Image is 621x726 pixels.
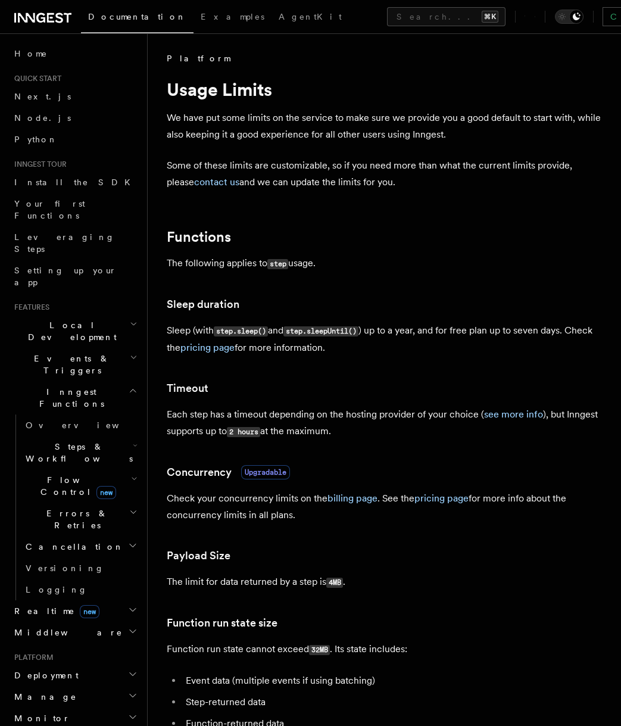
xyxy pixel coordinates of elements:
[21,436,140,469] button: Steps & Workflows
[21,507,129,531] span: Errors & Retries
[167,296,239,313] a: Sleep duration
[10,627,123,638] span: Middleware
[194,176,239,188] a: contact us
[10,381,140,415] button: Inngest Functions
[484,409,543,420] a: see more info
[14,177,138,187] span: Install the SDK
[10,665,140,686] button: Deployment
[10,622,140,643] button: Middleware
[167,490,602,524] p: Check your concurrency limits on the . See the for more info about the concurrency limits in all ...
[21,469,140,503] button: Flow Controlnew
[10,348,140,381] button: Events & Triggers
[167,380,208,397] a: Timeout
[10,314,140,348] button: Local Development
[167,574,602,591] p: The limit for data returned by a step is .
[21,536,140,557] button: Cancellation
[180,342,235,353] a: pricing page
[167,406,602,440] p: Each step has a timeout depending on the hosting provider of your choice ( ), but Inngest support...
[10,193,140,226] a: Your first Functions
[182,672,602,689] li: Event data (multiple events if using batching)
[10,386,129,410] span: Inngest Functions
[214,326,268,336] code: step.sleep()
[167,615,277,631] a: Function run state size
[10,129,140,150] a: Python
[10,686,140,708] button: Manage
[10,669,79,681] span: Deployment
[10,260,140,293] a: Setting up your app
[21,541,124,553] span: Cancellation
[14,113,71,123] span: Node.js
[167,157,602,191] p: Some of these limits are customizable, so if you need more than what the current limits provide, ...
[482,11,498,23] kbd: ⌘K
[227,427,260,437] code: 2 hours
[10,172,140,193] a: Install the SDK
[21,503,140,536] button: Errors & Retries
[10,605,99,617] span: Realtime
[14,232,115,254] span: Leveraging Steps
[14,92,71,101] span: Next.js
[167,464,290,481] a: ConcurrencyUpgradable
[201,12,264,21] span: Examples
[14,266,117,287] span: Setting up your app
[309,645,330,655] code: 32MB
[21,557,140,579] a: Versioning
[21,474,131,498] span: Flow Control
[167,110,602,143] p: We have put some limits on the service to make sure we provide you a good default to start with, ...
[96,486,116,499] span: new
[194,4,272,32] a: Examples
[14,48,48,60] span: Home
[167,547,230,564] a: Payload Size
[14,135,58,144] span: Python
[10,712,70,724] span: Monitor
[10,107,140,129] a: Node.js
[10,353,130,376] span: Events & Triggers
[167,641,602,658] p: Function run state cannot exceed . Its state includes:
[21,579,140,600] a: Logging
[10,43,140,64] a: Home
[10,303,49,312] span: Features
[10,600,140,622] button: Realtimenew
[327,493,377,504] a: billing page
[279,12,342,21] span: AgentKit
[10,160,67,169] span: Inngest tour
[167,79,602,100] h1: Usage Limits
[81,4,194,33] a: Documentation
[167,322,602,356] p: Sleep (with and ) up to a year, and for free plan up to seven days. Check the for more information.
[241,465,290,479] span: Upgradable
[10,86,140,107] a: Next.js
[14,199,85,220] span: Your first Functions
[80,605,99,618] span: new
[267,259,288,269] code: step
[21,441,133,465] span: Steps & Workflows
[21,415,140,436] a: Overview
[283,326,358,336] code: step.sleepUntil()
[88,12,186,21] span: Documentation
[414,493,469,504] a: pricing page
[26,585,88,594] span: Logging
[10,226,140,260] a: Leveraging Steps
[167,229,231,245] a: Functions
[10,319,130,343] span: Local Development
[272,4,349,32] a: AgentKit
[387,7,505,26] button: Search...⌘K
[26,420,148,430] span: Overview
[10,653,54,662] span: Platform
[10,74,61,83] span: Quick start
[167,52,230,64] span: Platform
[10,691,77,703] span: Manage
[326,578,343,588] code: 4MB
[10,415,140,600] div: Inngest Functions
[182,694,602,711] li: Step-returned data
[555,10,583,24] button: Toggle dark mode
[26,563,104,573] span: Versioning
[167,255,602,272] p: The following applies to usage.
